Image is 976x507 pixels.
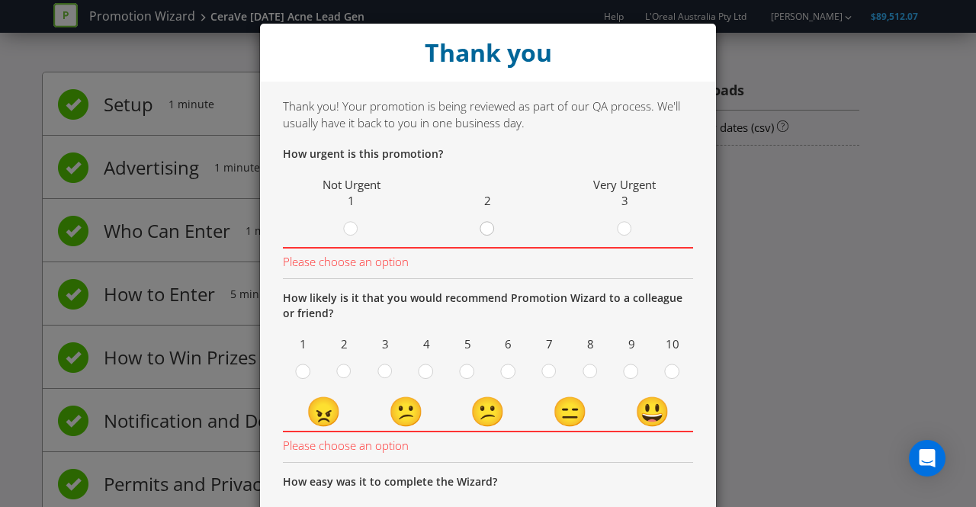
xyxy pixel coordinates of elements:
[451,332,484,356] span: 5
[260,24,716,82] div: Close
[484,193,491,208] span: 2
[593,177,656,192] span: Very Urgent
[529,390,612,432] td: 😑
[615,332,648,356] span: 9
[909,440,945,477] div: Open Intercom Messenger
[283,146,693,162] p: How urgent is this promotion?
[365,390,448,432] td: 😕
[323,177,380,192] span: Not Urgent
[492,332,525,356] span: 6
[283,290,693,321] p: How likely is it that you would recommend Promotion Wizard to a colleague or friend?
[283,249,693,271] span: Please choose an option
[283,390,365,432] td: 😠
[621,193,628,208] span: 3
[283,432,693,454] span: Please choose an option
[533,332,567,356] span: 7
[425,36,552,69] strong: Thank you
[283,474,693,489] p: How easy was it to complete the Wizard?
[283,98,680,130] span: Thank you! Your promotion is being reviewed as part of our QA process. We'll usually have it back...
[348,193,355,208] span: 1
[328,332,361,356] span: 2
[656,332,689,356] span: 10
[611,390,693,432] td: 😃
[574,332,608,356] span: 8
[447,390,529,432] td: 😕
[409,332,443,356] span: 4
[369,332,403,356] span: 3
[287,332,320,356] span: 1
